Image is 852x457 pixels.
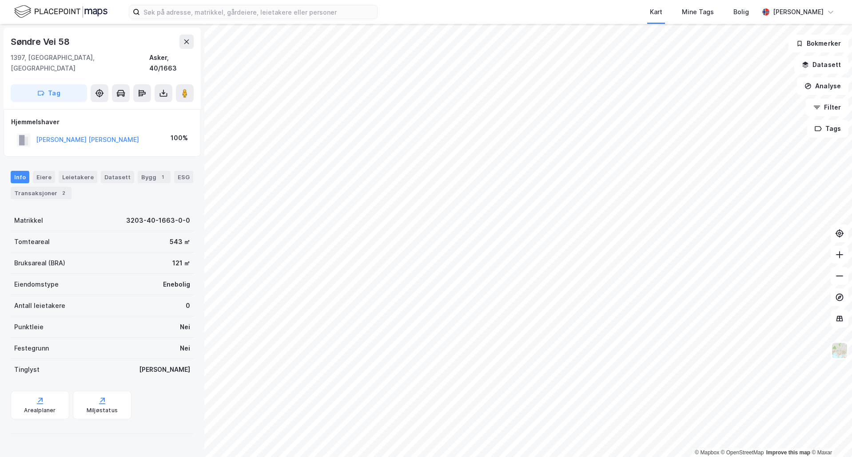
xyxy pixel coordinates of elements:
a: Improve this map [766,449,810,456]
div: 3203-40-1663-0-0 [126,215,190,226]
button: Bokmerker [788,35,848,52]
div: Søndre Vei 58 [11,35,71,49]
a: Mapbox [695,449,719,456]
div: Tomteareal [14,236,50,247]
div: 543 ㎡ [170,236,190,247]
div: 0 [186,300,190,311]
button: Filter [806,98,848,116]
div: Tinglyst [14,364,40,375]
div: Bruksareal (BRA) [14,258,65,268]
div: 2 [59,189,68,197]
div: Info [11,171,29,183]
div: [PERSON_NAME] [139,364,190,375]
div: 121 ㎡ [172,258,190,268]
button: Tag [11,84,87,102]
div: Asker, 40/1663 [149,52,194,74]
div: Kart [650,7,662,17]
div: Miljøstatus [87,407,118,414]
div: Transaksjoner [11,187,72,199]
div: [PERSON_NAME] [773,7,824,17]
button: Analyse [797,77,848,95]
div: Hjemmelshaver [11,117,193,127]
input: Søk på adresse, matrikkel, gårdeiere, leietakere eller personer [140,5,377,19]
button: Tags [807,120,848,138]
a: OpenStreetMap [721,449,764,456]
iframe: Chat Widget [808,414,852,457]
button: Datasett [794,56,848,74]
div: 100% [171,133,188,143]
img: logo.f888ab2527a4732fd821a326f86c7f29.svg [14,4,107,20]
div: Datasett [101,171,134,183]
div: Punktleie [14,322,44,332]
div: Kontrollprogram for chat [808,414,852,457]
div: Bolig [733,7,749,17]
div: Eiendomstype [14,279,59,290]
div: Leietakere [59,171,97,183]
div: Bygg [138,171,171,183]
div: Festegrunn [14,343,49,354]
div: ESG [174,171,193,183]
div: Antall leietakere [14,300,65,311]
img: Z [831,342,848,359]
div: 1 [158,173,167,181]
div: Enebolig [163,279,190,290]
div: Arealplaner [24,407,56,414]
div: Eiere [33,171,55,183]
div: Nei [180,343,190,354]
div: 1397, [GEOGRAPHIC_DATA], [GEOGRAPHIC_DATA] [11,52,149,74]
div: Matrikkel [14,215,43,226]
div: Nei [180,322,190,332]
div: Mine Tags [682,7,714,17]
